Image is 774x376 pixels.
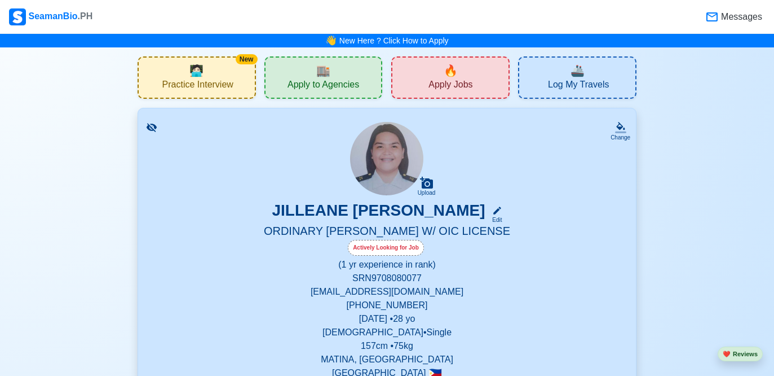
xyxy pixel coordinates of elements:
[78,11,93,21] span: .PH
[488,216,502,224] div: Edit
[9,8,92,25] div: SeamanBio
[9,8,26,25] img: Logo
[418,190,436,196] div: Upload
[152,285,622,299] p: [EMAIL_ADDRESS][DOMAIN_NAME]
[288,79,359,93] span: Apply to Agencies
[152,326,622,339] p: [DEMOGRAPHIC_DATA] • Single
[348,240,424,256] div: Actively Looking for Job
[718,347,763,362] button: heartReviews
[152,258,622,272] p: (1 yr experience in rank)
[322,32,339,49] span: bell
[236,54,258,64] div: New
[444,62,458,79] span: new
[152,224,622,240] h5: ORDINARY [PERSON_NAME] W/ OIC LICENSE
[570,62,585,79] span: travel
[152,299,622,312] p: [PHONE_NUMBER]
[339,36,449,45] a: New Here ? Click How to Apply
[162,79,233,93] span: Practice Interview
[611,133,630,142] div: Change
[272,201,485,224] h3: JILLEANE [PERSON_NAME]
[723,351,731,357] span: heart
[152,339,622,353] p: 157 cm • 75 kg
[719,10,762,24] span: Messages
[316,62,330,79] span: agencies
[428,79,472,93] span: Apply Jobs
[189,62,204,79] span: interview
[152,272,622,285] p: SRN 9708080077
[152,312,622,326] p: [DATE] • 28 yo
[548,79,609,93] span: Log My Travels
[152,353,622,366] p: MATINA, [GEOGRAPHIC_DATA]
